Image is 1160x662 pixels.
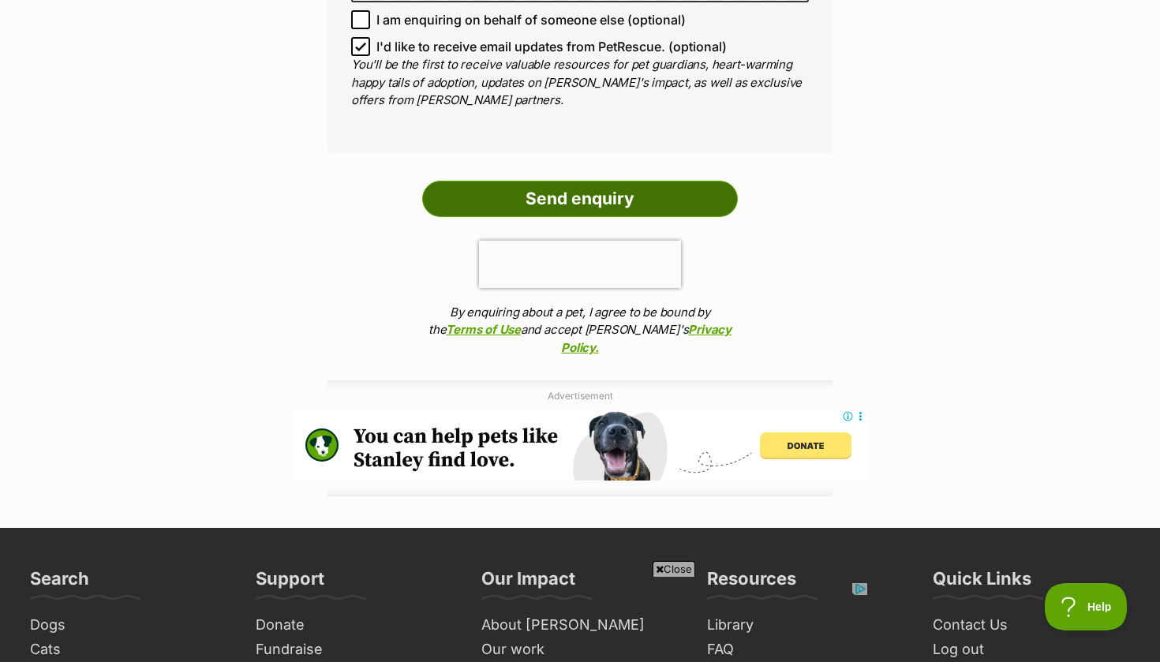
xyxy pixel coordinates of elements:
[479,241,681,288] iframe: reCAPTCHA
[481,567,575,599] h3: Our Impact
[376,37,727,56] span: I'd like to receive email updates from PetRescue. (optional)
[422,181,738,217] input: Send enquiry
[376,10,686,29] span: I am enquiring on behalf of someone else (optional)
[653,561,695,577] span: Close
[30,567,89,599] h3: Search
[293,410,867,481] iframe: Advertisement
[561,322,732,355] a: Privacy Policy.
[707,567,796,599] h3: Resources
[933,567,1031,599] h3: Quick Links
[249,638,459,662] a: Fundraise
[256,567,324,599] h3: Support
[926,638,1136,662] a: Log out
[24,638,234,662] a: Cats
[249,613,459,638] a: Donate
[327,380,833,496] div: Advertisement
[422,304,738,357] p: By enquiring about a pet, I agree to be bound by the and accept [PERSON_NAME]'s
[351,56,809,110] p: You'll be the first to receive valuable resources for pet guardians, heart-warming happy tails of...
[926,613,1136,638] a: Contact Us
[24,613,234,638] a: Dogs
[293,583,867,654] iframe: Advertisement
[446,322,520,337] a: Terms of Use
[1045,583,1128,630] iframe: Help Scout Beacon - Open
